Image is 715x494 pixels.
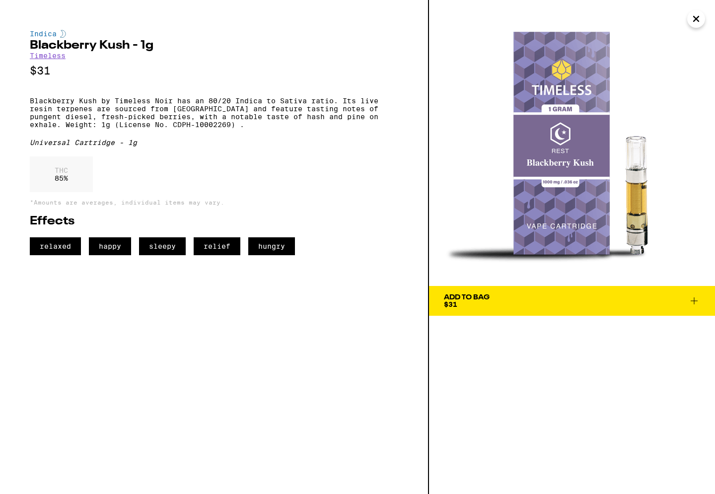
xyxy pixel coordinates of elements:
[30,139,398,146] div: Universal Cartridge - 1g
[30,52,66,60] a: Timeless
[89,237,131,255] span: happy
[30,237,81,255] span: relaxed
[30,156,93,192] div: 85 %
[30,65,398,77] p: $31
[30,40,398,52] h2: Blackberry Kush - 1g
[429,286,715,316] button: Add To Bag$31
[444,294,490,301] div: Add To Bag
[194,237,240,255] span: relief
[30,97,398,129] p: Blackberry Kush by Timeless Noir has an 80/20 Indica to Sativa ratio. Its live resin terpenes are...
[30,30,398,38] div: Indica
[30,199,398,206] p: *Amounts are averages, individual items may vary.
[139,237,186,255] span: sleepy
[687,10,705,28] button: Close
[60,30,66,38] img: indicaColor.svg
[7,7,72,15] span: Hi. Need any help?
[55,166,68,174] p: THC
[30,215,398,227] h2: Effects
[444,300,457,308] span: $31
[248,237,295,255] span: hungry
